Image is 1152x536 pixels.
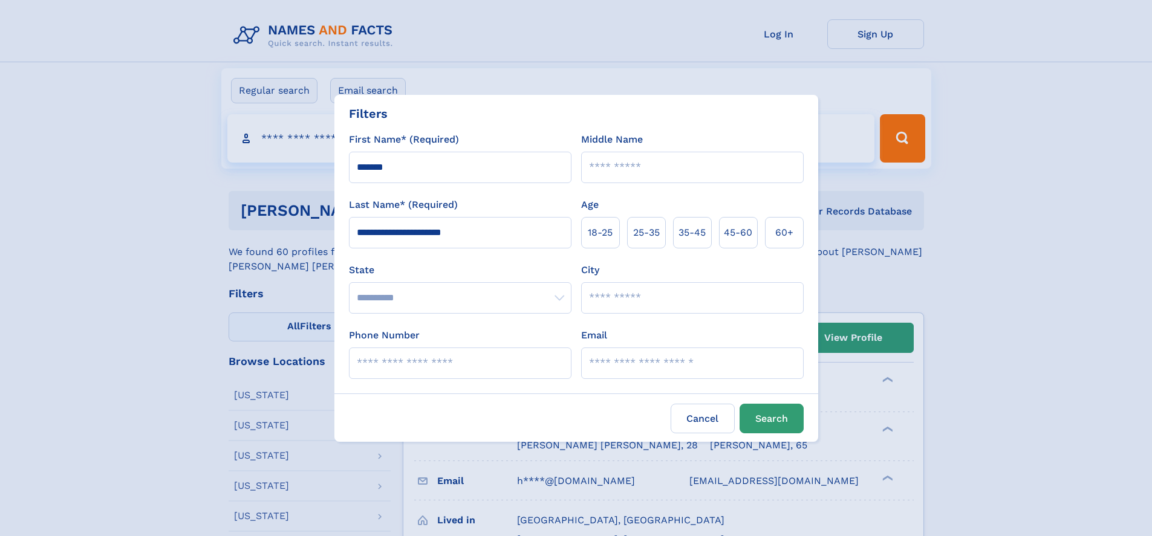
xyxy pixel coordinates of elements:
span: 25‑35 [633,225,660,240]
button: Search [740,404,804,433]
label: Cancel [671,404,735,433]
label: Last Name* (Required) [349,198,458,212]
label: Email [581,328,607,343]
label: Phone Number [349,328,420,343]
label: City [581,263,599,277]
label: Middle Name [581,132,643,147]
span: 45‑60 [724,225,752,240]
label: Age [581,198,599,212]
span: 60+ [775,225,793,240]
label: State [349,263,571,277]
span: 35‑45 [679,225,706,240]
label: First Name* (Required) [349,132,459,147]
div: Filters [349,105,388,123]
span: 18‑25 [588,225,613,240]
